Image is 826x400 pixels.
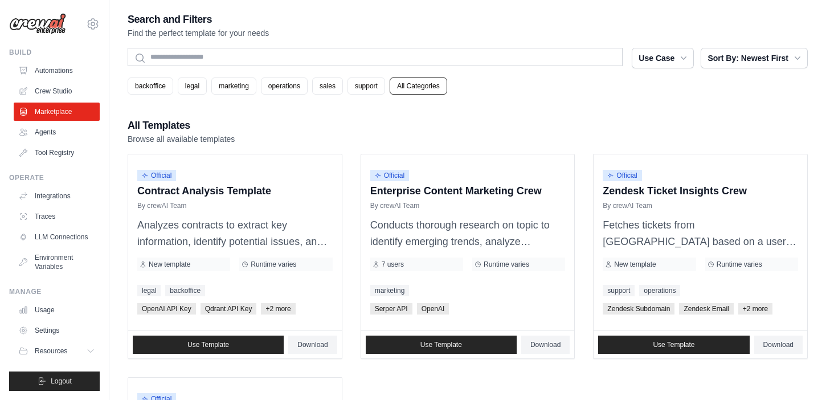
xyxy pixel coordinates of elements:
a: Download [288,336,337,354]
span: Download [297,340,328,349]
button: Use Case [632,48,694,68]
span: Runtime varies [484,260,529,269]
span: By crewAI Team [137,201,186,210]
span: +2 more [261,303,295,315]
span: Logout [51,377,72,386]
a: backoffice [128,77,173,95]
span: Qdrant API Key [201,303,257,315]
span: Official [137,170,176,181]
p: Contract Analysis Template [137,183,333,199]
div: Build [9,48,100,57]
p: Zendesk Ticket Insights Crew [603,183,798,199]
span: Runtime varies [251,260,296,269]
p: Browse all available templates [128,133,235,145]
button: Resources [14,342,100,360]
a: Download [521,336,570,354]
span: Download [530,340,561,349]
span: Use Template [420,340,462,349]
button: Logout [9,372,100,391]
span: Serper API [370,303,412,315]
div: Manage [9,287,100,296]
a: support [347,77,385,95]
p: Conducts thorough research on topic to identify emerging trends, analyze competitor strategies, a... [370,217,566,251]
a: backoffice [165,285,205,296]
span: Use Template [653,340,694,349]
a: Use Template [598,336,749,354]
a: Traces [14,207,100,226]
span: Runtime varies [717,260,762,269]
a: Integrations [14,187,100,205]
a: Marketplace [14,103,100,121]
a: legal [137,285,161,296]
a: Crew Studio [14,82,100,100]
span: New template [614,260,656,269]
a: Download [754,336,803,354]
a: All Categories [390,77,447,95]
a: support [603,285,635,296]
span: By crewAI Team [370,201,419,210]
p: Find the perfect template for your needs [128,27,269,39]
a: legal [178,77,207,95]
p: Analyzes contracts to extract key information, identify potential issues, and provide insights fo... [137,217,333,251]
span: 7 users [382,260,404,269]
img: Logo [9,13,66,35]
span: New template [149,260,190,269]
span: Download [763,340,794,349]
h2: Search and Filters [128,11,269,27]
a: sales [312,77,343,95]
a: marketing [211,77,256,95]
span: Official [603,170,641,181]
a: Use Template [133,336,284,354]
a: operations [639,285,680,296]
a: Usage [14,301,100,319]
span: Zendesk Subdomain [603,303,674,315]
p: Fetches tickets from [GEOGRAPHIC_DATA] based on a user's query, analyzes them, and generates a su... [603,217,798,251]
span: OpenAI [417,303,449,315]
span: Zendesk Email [679,303,733,315]
span: Official [370,170,409,181]
span: By crewAI Team [603,201,652,210]
a: Automations [14,62,100,80]
span: +2 more [738,303,772,315]
a: Settings [14,321,100,340]
span: OpenAI API Key [137,303,196,315]
a: Use Template [366,336,517,354]
a: Agents [14,123,100,141]
a: operations [261,77,308,95]
a: Tool Registry [14,144,100,162]
h2: All Templates [128,117,235,133]
button: Sort By: Newest First [701,48,808,68]
p: Enterprise Content Marketing Crew [370,183,566,199]
a: marketing [370,285,410,296]
span: Use Template [187,340,229,349]
span: Resources [35,346,67,356]
a: Environment Variables [14,248,100,276]
a: LLM Connections [14,228,100,246]
div: Operate [9,173,100,182]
